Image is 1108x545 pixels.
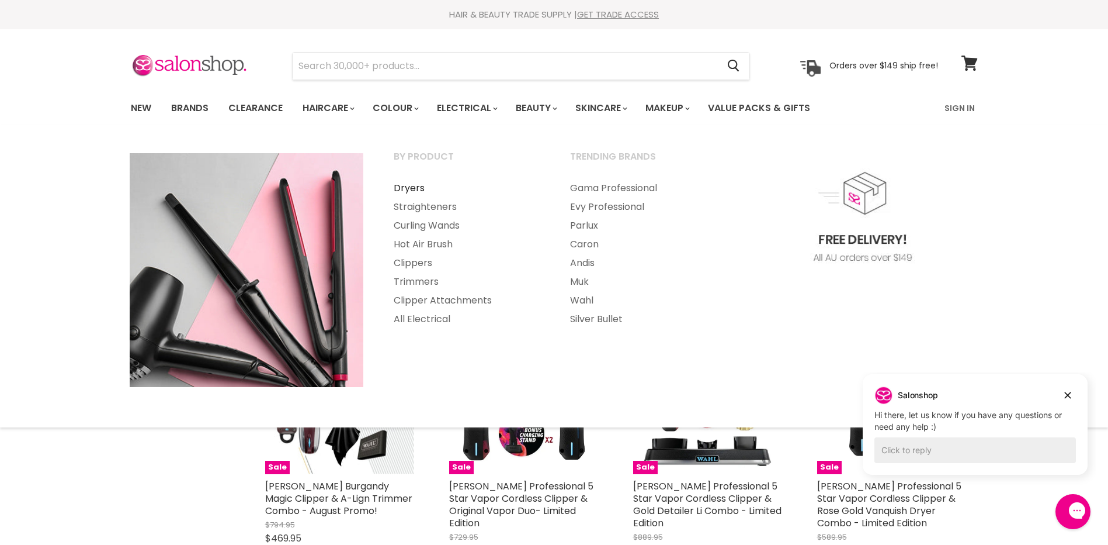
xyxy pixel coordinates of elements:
[555,198,730,216] a: Evy Professional
[1050,490,1096,533] iframe: Gorgias live chat messenger
[567,96,634,120] a: Skincare
[379,198,553,216] a: Straighteners
[265,532,301,545] span: $469.95
[379,254,553,272] a: Clippers
[122,91,878,125] ul: Main menu
[555,272,730,291] a: Muk
[428,96,505,120] a: Electrical
[854,372,1096,492] iframe: Gorgias live chat campaigns
[555,147,730,177] a: Trending Brands
[379,272,553,291] a: Trimmers
[449,480,593,530] a: [PERSON_NAME] Professional 5 Star Vapor Cordless Clipper & Original Vapor Duo- Limited Edition
[379,310,553,329] a: All Electrical
[718,53,749,80] button: Search
[633,461,658,474] span: Sale
[293,53,718,80] input: Search
[699,96,819,120] a: Value Packs & Gifts
[220,96,291,120] a: Clearance
[555,216,730,235] a: Parlux
[116,9,992,20] div: HAIR & BEAUTY TRADE SUPPLY |
[265,461,290,474] span: Sale
[294,96,362,120] a: Haircare
[265,519,295,530] span: $794.95
[637,96,697,120] a: Makeup
[122,96,160,120] a: New
[449,532,478,543] span: $729.95
[633,480,781,530] a: [PERSON_NAME] Professional 5 Star Vapor Cordless Clipper & Gold Detailer Li Combo - Limited Edition
[449,461,474,474] span: Sale
[829,60,938,71] p: Orders over $149 ship free!
[817,461,842,474] span: Sale
[555,291,730,310] a: Wahl
[817,480,961,530] a: [PERSON_NAME] Professional 5 Star Vapor Cordless Clipper & Rose Gold Vanquish Dryer Combo - Limit...
[633,532,663,543] span: $889.95
[937,96,982,120] a: Sign In
[364,96,426,120] a: Colour
[162,96,217,120] a: Brands
[555,235,730,254] a: Caron
[379,235,553,254] a: Hot Air Brush
[555,254,730,272] a: Andis
[379,179,553,198] a: Dryers
[265,480,412,518] a: [PERSON_NAME] Burgandy Magic Clipper & A-Lign Trimmer Combo - August Promo!
[116,91,992,125] nav: Main
[379,179,553,329] ul: Main menu
[555,310,730,329] a: Silver Bullet
[555,179,730,329] ul: Main menu
[379,216,553,235] a: Curling Wands
[292,52,750,80] form: Product
[577,8,659,20] a: GET TRADE ACCESS
[555,179,730,198] a: Gama Professional
[817,532,847,543] span: $589.95
[507,96,564,120] a: Beauty
[379,147,553,177] a: By Product
[379,291,553,310] a: Clipper Attachments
